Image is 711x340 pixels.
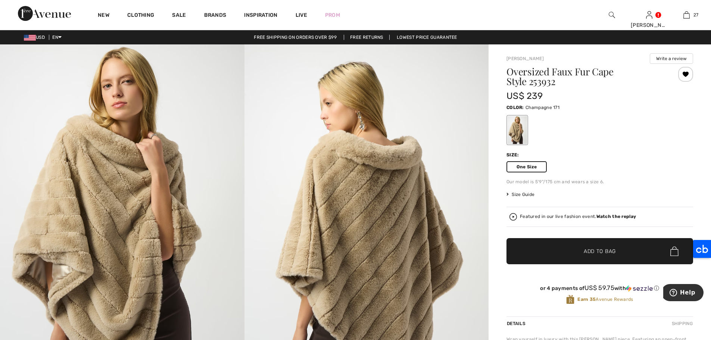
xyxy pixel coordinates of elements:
[204,12,227,20] a: Brands
[172,12,186,20] a: Sale
[566,294,574,305] img: Avenue Rewards
[506,56,544,61] a: [PERSON_NAME]
[506,152,521,158] div: Size:
[626,285,653,292] img: Sezzle
[325,11,340,19] a: Prom
[668,10,705,19] a: 27
[520,214,636,219] div: Featured in our live fashion event.
[683,10,690,19] img: My Bag
[506,284,693,294] div: or 4 payments ofUS$ 59.75withSezzle Click to learn more about Sezzle
[18,6,71,21] img: 1ère Avenue
[509,213,517,221] img: Watch the replay
[609,10,615,19] img: search the website
[391,35,463,40] a: Lowest Price Guarantee
[506,317,527,330] div: Details
[577,297,596,302] strong: Earn 35
[98,12,109,20] a: New
[506,91,543,101] span: US$ 239
[646,11,652,18] a: Sign In
[248,35,343,40] a: Free shipping on orders over $99
[693,12,699,18] span: 27
[670,317,693,330] div: Shipping
[577,296,633,303] span: Avenue Rewards
[127,12,154,20] a: Clothing
[584,284,614,291] span: US$ 59.75
[296,11,307,19] a: Live
[344,35,390,40] a: Free Returns
[506,284,693,292] div: or 4 payments of with
[24,35,48,40] span: USD
[596,214,636,219] strong: Watch the replay
[526,105,559,110] span: Champagne 171
[663,284,704,303] iframe: Opens a widget where you can find more information
[584,247,616,255] span: Add to Bag
[506,161,547,172] span: One Size
[650,53,693,64] button: Write a review
[24,35,36,41] img: US Dollar
[244,12,277,20] span: Inspiration
[646,10,652,19] img: My Info
[52,35,62,40] span: EN
[506,105,524,110] span: Color:
[631,21,667,29] div: [PERSON_NAME]
[670,246,679,256] img: Bag.svg
[506,191,534,198] span: Size Guide
[506,238,693,264] button: Add to Bag
[506,178,693,185] div: Our model is 5'9"/175 cm and wears a size 6.
[508,116,527,144] div: Champagne 171
[506,67,662,86] h1: Oversized Faux Fur Cape Style 253932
